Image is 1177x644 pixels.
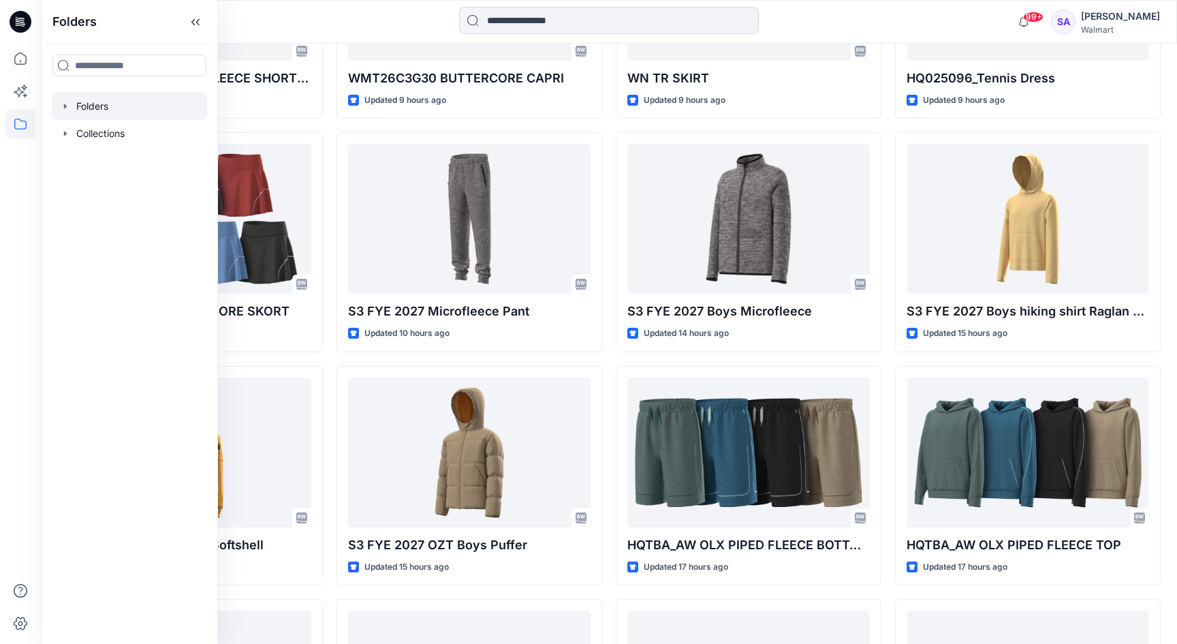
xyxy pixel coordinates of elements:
p: Updated 14 hours ago [644,326,729,341]
p: S3 FYE 2027 Boys hiking shirt Raglan Slv [907,302,1149,321]
p: Updated 17 hours ago [644,560,728,574]
div: Walmart [1081,25,1160,35]
p: Updated 9 hours ago [644,93,725,108]
a: HQTBA_AW OLX PIPED FLEECE BOTTOM [627,378,870,527]
p: Updated 17 hours ago [923,560,1007,574]
p: WMT26C3G30 BUTTERCORE CAPRI [348,69,591,88]
p: Updated 9 hours ago [923,93,1005,108]
p: S3 FYE 2027 OZT Boys Puffer [348,536,591,555]
a: S3 FYE 2027 Boys hiking shirt Raglan Slv [907,144,1149,294]
div: [PERSON_NAME] [1081,8,1160,25]
a: S3 FYE 2027 Microfleece Pant [348,144,591,294]
p: Updated 15 hours ago [364,560,449,574]
a: S3 FYE 2027 Boys Microfleece [627,144,870,294]
p: Updated 10 hours ago [364,326,450,341]
p: WN TR SKIRT [627,69,870,88]
p: HQ025096_Tennis Dress [907,69,1149,88]
p: HQTBA_AW OLX PIPED FLEECE TOP [907,536,1149,555]
p: Updated 15 hours ago [923,326,1007,341]
a: S3 FYE 2027 OZT Boys Puffer [348,378,591,527]
p: Updated 9 hours ago [364,93,446,108]
p: S3 FYE 2027 Boys Microfleece [627,302,870,321]
p: HQTBA_AW OLX PIPED FLEECE BOTTOM [627,536,870,555]
span: 99+ [1023,12,1043,22]
a: HQTBA_AW OLX PIPED FLEECE TOP [907,378,1149,527]
p: S3 FYE 2027 Microfleece Pant [348,302,591,321]
div: SA [1051,10,1076,34]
